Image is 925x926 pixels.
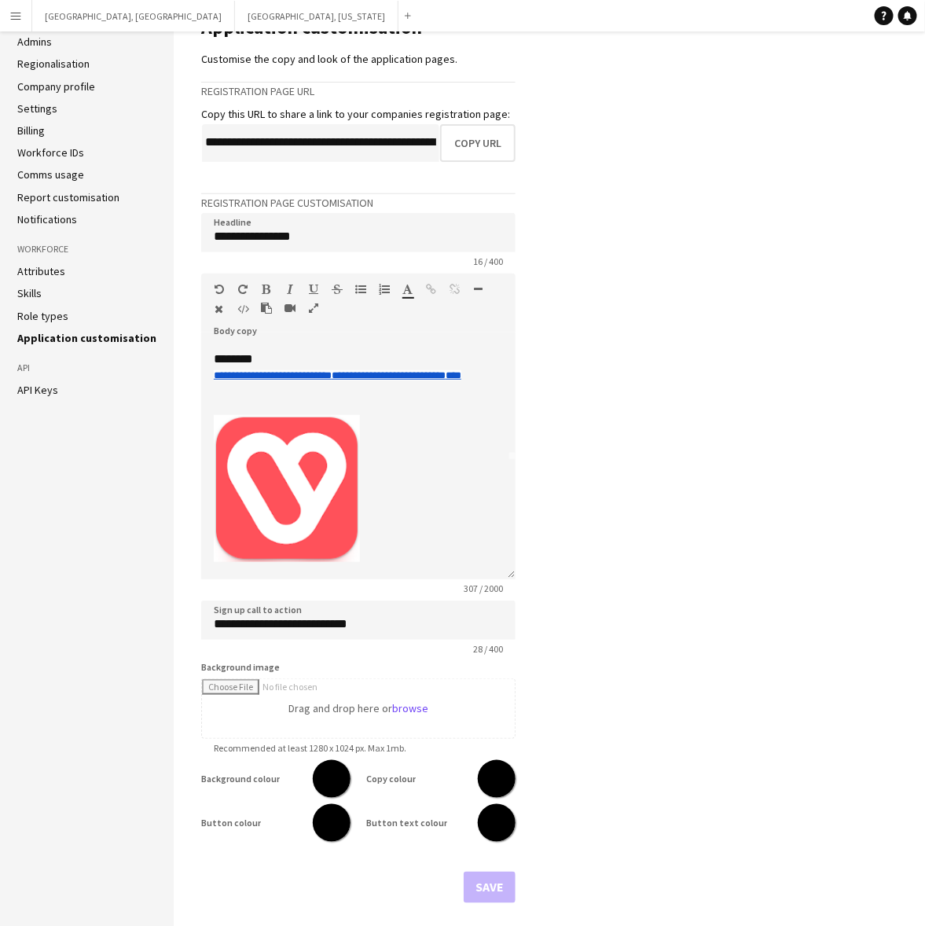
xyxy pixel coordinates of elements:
button: HTML Code [237,303,248,315]
button: Insert video [284,302,295,314]
a: Notifications [17,212,77,226]
h3: API [17,361,156,375]
a: Workforce IDs [17,145,84,160]
button: Undo [214,283,225,296]
span: 16 / 400 [461,255,516,267]
span: 28 / 400 [461,643,516,655]
a: Admins [17,35,52,49]
button: Ordered List [379,283,390,296]
button: Unordered List [355,283,366,296]
button: Paste as plain text [261,302,272,314]
a: Settings [17,101,57,116]
button: Underline [308,283,319,296]
div: Customise the copy and look of the application pages. [201,52,516,66]
button: Fullscreen [308,302,319,314]
a: Application customisation [17,331,156,345]
button: Horizontal Line [473,283,484,296]
a: Role types [17,309,68,323]
a: Company profile [17,79,95,94]
button: Redo [237,283,248,296]
button: Bold [261,283,272,296]
div: Copy this URL to share a link to your companies registration page: [201,107,516,121]
h3: Registration page customisation [201,196,516,210]
a: Regionalisation [17,57,90,71]
button: Italic [284,283,295,296]
button: [GEOGRAPHIC_DATA], [US_STATE] [235,1,398,31]
span: 307 / 2000 [451,582,516,594]
button: Copy URL [440,124,516,162]
a: Billing [17,123,45,138]
a: Report customisation [17,190,119,204]
a: Attributes [17,264,65,278]
h3: Workforce [17,242,156,256]
button: Strikethrough [332,283,343,296]
a: Skills [17,286,42,300]
button: [GEOGRAPHIC_DATA], [GEOGRAPHIC_DATA] [32,1,235,31]
button: Clear Formatting [214,303,225,315]
span: Recommended at least 1280 x 1024 px. Max 1mb. [201,742,419,754]
button: Text Color [402,283,413,296]
h3: Registration page URL [201,84,516,98]
a: Comms usage [17,167,84,182]
a: API Keys [17,383,58,397]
